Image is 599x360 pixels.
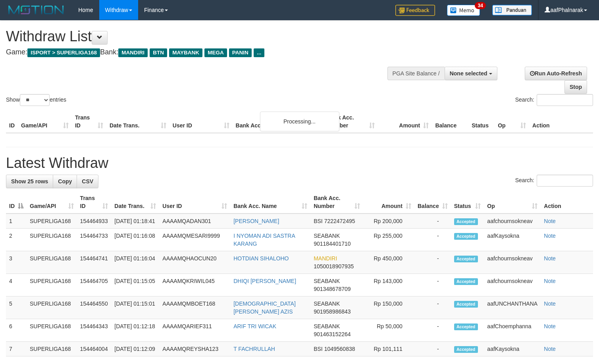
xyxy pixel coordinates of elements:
[324,346,355,352] span: Copy 1049560838 to clipboard
[77,274,112,296] td: 154464705
[230,191,310,214] th: Bank Acc. Name: activate to sort column ascending
[544,255,556,262] a: Note
[6,175,53,188] a: Show 25 rows
[544,278,556,284] a: Note
[27,191,77,214] th: Game/API: activate to sort column ascending
[537,94,593,106] input: Search:
[6,251,27,274] td: 3
[484,214,541,229] td: aafchournsokneav
[363,251,414,274] td: Rp 450,000
[414,274,451,296] td: -
[106,110,169,133] th: Date Trans.
[6,274,27,296] td: 4
[484,319,541,342] td: aafChoemphanna
[454,346,478,353] span: Accepted
[484,274,541,296] td: aafchournsokneav
[150,48,167,57] span: BTN
[77,296,112,319] td: 154464550
[324,218,355,224] span: Copy 7222472495 to clipboard
[529,110,593,133] th: Action
[454,233,478,240] span: Accepted
[454,278,478,285] span: Accepted
[537,175,593,187] input: Search:
[525,67,587,80] a: Run Auto-Refresh
[27,214,77,229] td: SUPERLIGA168
[27,229,77,251] td: SUPERLIGA168
[484,342,541,356] td: aafKaysokna
[314,286,351,292] span: Copy 901348678709 to clipboard
[159,191,230,214] th: User ID: activate to sort column ascending
[454,301,478,308] span: Accepted
[72,110,106,133] th: Trans ID
[484,229,541,251] td: aafKaysokna
[468,110,495,133] th: Status
[27,274,77,296] td: SUPERLIGA168
[432,110,468,133] th: Balance
[233,255,289,262] a: HOTDIAN SIHALOHO
[6,94,66,106] label: Show entries
[363,296,414,319] td: Rp 150,000
[27,342,77,356] td: SUPERLIGA168
[111,191,159,214] th: Date Trans.: activate to sort column ascending
[229,48,252,57] span: PANIN
[233,346,275,352] a: T FACHRULLAH
[451,191,484,214] th: Status: activate to sort column ascending
[6,110,18,133] th: ID
[233,300,296,315] a: [DEMOGRAPHIC_DATA][PERSON_NAME] AZIS
[414,214,451,229] td: -
[77,175,98,188] a: CSV
[111,319,159,342] td: [DATE] 01:12:18
[233,233,295,247] a: I NYOMAN ADI SASTRA KARANG
[414,229,451,251] td: -
[111,251,159,274] td: [DATE] 01:16:04
[454,256,478,262] span: Accepted
[414,191,451,214] th: Balance: activate to sort column ascending
[6,155,593,171] h1: Latest Withdraw
[159,274,230,296] td: AAAAMQKRIWIL045
[159,229,230,251] td: AAAAMQMESARI9999
[363,191,414,214] th: Amount: activate to sort column ascending
[27,296,77,319] td: SUPERLIGA168
[363,229,414,251] td: Rp 255,000
[544,323,556,329] a: Note
[118,48,148,57] span: MANDIRI
[314,241,351,247] span: Copy 901184401710 to clipboard
[169,110,233,133] th: User ID
[233,218,279,224] a: [PERSON_NAME]
[20,94,50,106] select: Showentries
[363,214,414,229] td: Rp 200,000
[387,67,445,80] div: PGA Site Balance /
[445,67,497,80] button: None selected
[111,274,159,296] td: [DATE] 01:15:05
[111,214,159,229] td: [DATE] 01:18:41
[544,218,556,224] a: Note
[77,319,112,342] td: 154464343
[395,5,435,16] img: Feedback.jpg
[77,229,112,251] td: 154464733
[495,110,529,133] th: Op
[169,48,202,57] span: MAYBANK
[6,319,27,342] td: 6
[233,110,324,133] th: Bank Acc. Name
[314,263,354,270] span: Copy 1050018907935 to clipboard
[544,346,556,352] a: Note
[447,5,480,16] img: Button%20Memo.svg
[515,94,593,106] label: Search:
[363,319,414,342] td: Rp 50,000
[475,2,485,9] span: 34
[414,251,451,274] td: -
[314,346,323,352] span: BSI
[27,319,77,342] td: SUPERLIGA168
[159,251,230,274] td: AAAAMQHAOCUN20
[314,308,351,315] span: Copy 901958986843 to clipboard
[414,296,451,319] td: -
[363,274,414,296] td: Rp 143,000
[414,319,451,342] td: -
[314,300,340,307] span: SEABANK
[159,319,230,342] td: AAAAMQARIEF311
[6,29,391,44] h1: Withdraw List
[541,191,593,214] th: Action
[484,191,541,214] th: Op: activate to sort column ascending
[27,48,100,57] span: ISPORT > SUPERLIGA168
[260,112,339,131] div: Processing...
